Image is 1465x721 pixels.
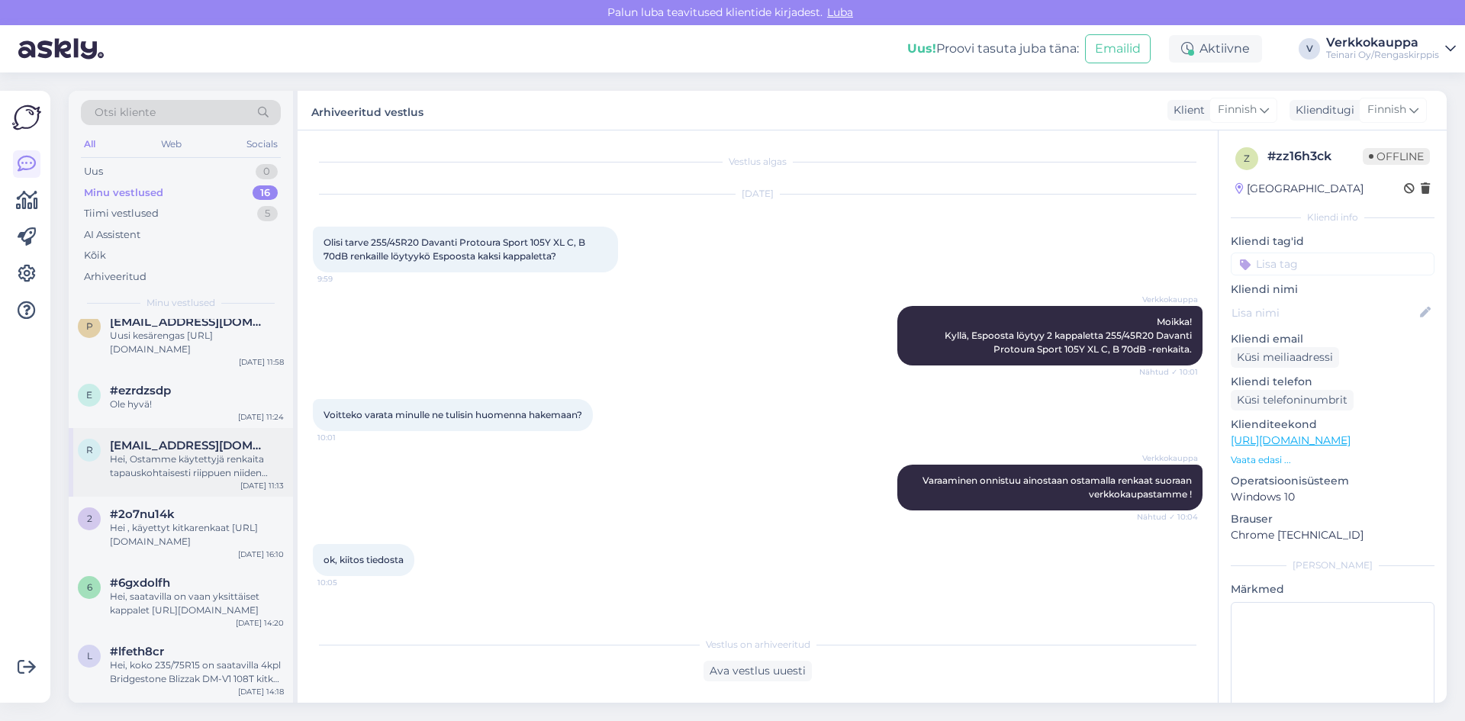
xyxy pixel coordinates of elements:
[110,452,284,480] div: Hei, Ostamme käytettyjä renkaita tapauskohtaisesti riippuen niiden kunnosta, koosta ja kysynnästä...
[1326,49,1439,61] div: Teinari Oy/Rengaskirppis
[1218,101,1257,118] span: Finnish
[1231,473,1434,489] p: Operatsioonisüsteem
[86,444,93,455] span: r
[158,134,185,154] div: Web
[1231,282,1434,298] p: Kliendi nimi
[1231,453,1434,467] p: Vaata edasi ...
[110,645,164,658] span: #lfeth8cr
[239,356,284,368] div: [DATE] 11:58
[110,315,269,329] span: pavel.rasanen1@gmail.com
[1231,527,1434,543] p: Chrome [TECHNICAL_ID]
[1363,148,1430,165] span: Offline
[84,227,140,243] div: AI Assistent
[922,475,1194,500] span: Varaaminen onnistuu ainostaan ostamalla renkaat suoraan verkkokaupastamme !
[84,269,146,285] div: Arhiveeritud
[1167,102,1205,118] div: Klient
[110,576,170,590] span: #6gxdolfh
[1267,147,1363,166] div: # zz16h3ck
[317,432,375,443] span: 10:01
[1232,304,1417,321] input: Lisa nimi
[704,661,812,681] div: Ava vestlus uuesti
[313,155,1203,169] div: Vestlus algas
[110,590,284,617] div: Hei, saatavilla on vaan yksittäiset kappalet [URL][DOMAIN_NAME]
[12,103,41,132] img: Askly Logo
[253,185,278,201] div: 16
[1141,294,1198,305] span: Verkkokauppa
[1169,35,1262,63] div: Aktiivne
[1326,37,1439,49] div: Verkkokauppa
[1231,581,1434,597] p: Märkmed
[238,411,284,423] div: [DATE] 11:24
[238,549,284,560] div: [DATE] 16:10
[110,329,284,356] div: Uusi kesärengas [URL][DOMAIN_NAME]
[238,686,284,697] div: [DATE] 14:18
[236,617,284,629] div: [DATE] 14:20
[1231,489,1434,505] p: Windows 10
[110,658,284,686] div: Hei, koko 235/75R15 on saatavilla 4kpl Bridgestone Blizzak DM-V1 108T kitka uudenveroiset Valmist...
[1231,433,1351,447] a: [URL][DOMAIN_NAME]
[87,581,92,593] span: 6
[1137,511,1198,523] span: Nähtud ✓ 10:04
[823,5,858,19] span: Luba
[240,480,284,491] div: [DATE] 11:13
[313,187,1203,201] div: [DATE]
[110,384,171,398] span: #ezrdzsdp
[1290,102,1354,118] div: Klienditugi
[87,650,92,661] span: l
[1367,101,1406,118] span: Finnish
[1231,511,1434,527] p: Brauser
[110,398,284,411] div: Ole hyvä!
[1299,38,1320,60] div: V
[146,296,215,310] span: Minu vestlused
[1244,153,1250,164] span: z
[324,554,404,565] span: ok, kiitos tiedosta
[1139,366,1198,378] span: Nähtud ✓ 10:01
[110,439,269,452] span: reijoek@jippii.fi
[86,389,92,401] span: e
[945,316,1194,355] span: Moikka! Kyllä, Espoosta löytyy 2 kappaletta 255/45R20 Davanti Protoura Sport 105Y XL C, B 70dB -r...
[86,320,93,332] span: p
[84,206,159,221] div: Tiimi vestlused
[317,273,375,285] span: 9:59
[1231,558,1434,572] div: [PERSON_NAME]
[324,237,588,262] span: Olisi tarve 255/45R20 Davanti Protoura Sport 105Y XL C, B 70dB renkaille löytyykö Espoosta kaksi ...
[1231,374,1434,390] p: Kliendi telefon
[706,638,810,652] span: Vestlus on arhiveeritud
[907,41,936,56] b: Uus!
[243,134,281,154] div: Socials
[81,134,98,154] div: All
[1235,181,1364,197] div: [GEOGRAPHIC_DATA]
[1231,211,1434,224] div: Kliendi info
[87,513,92,524] span: 2
[317,577,375,588] span: 10:05
[1231,253,1434,275] input: Lisa tag
[324,409,582,420] span: Voitteko varata minulle ne tulisin huomenna hakemaan?
[84,185,163,201] div: Minu vestlused
[311,100,423,121] label: Arhiveeritud vestlus
[95,105,156,121] span: Otsi kliente
[110,507,175,521] span: #2o7nu14k
[1141,452,1198,464] span: Verkkokauppa
[110,521,284,549] div: Hei , käyettyt kitkarenkaat [URL][DOMAIN_NAME]
[256,164,278,179] div: 0
[1231,390,1354,410] div: Küsi telefoninumbrit
[1326,37,1456,61] a: VerkkokauppaTeinari Oy/Rengaskirppis
[1231,233,1434,249] p: Kliendi tag'id
[84,164,103,179] div: Uus
[257,206,278,221] div: 5
[1231,417,1434,433] p: Klienditeekond
[84,248,106,263] div: Kõik
[1231,347,1339,368] div: Küsi meiliaadressi
[907,40,1079,58] div: Proovi tasuta juba täna:
[1085,34,1151,63] button: Emailid
[1231,331,1434,347] p: Kliendi email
